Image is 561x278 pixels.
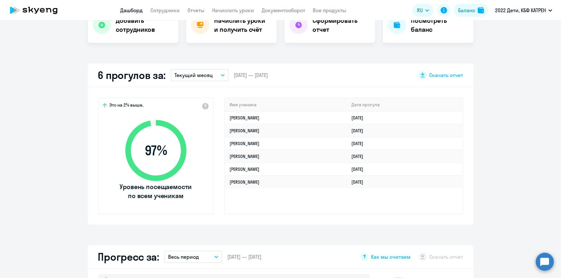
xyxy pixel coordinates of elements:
[116,16,173,34] h4: Добавить сотрудников
[230,179,260,185] a: [PERSON_NAME]
[164,251,222,263] button: Весь период
[351,128,368,134] a: [DATE]
[171,69,229,81] button: Текущий месяц
[98,69,166,82] h2: 6 прогулов за:
[346,98,462,111] th: Дата прогула
[168,253,199,261] p: Весь период
[351,153,368,159] a: [DATE]
[188,7,205,13] a: Отчеты
[230,141,260,146] a: [PERSON_NAME]
[458,6,475,14] div: Баланс
[119,182,193,200] span: Уровень посещаемости по всем ученикам
[417,6,423,14] span: RU
[214,16,270,34] h4: Начислить уроки и получить счёт
[492,3,556,18] button: 2022 Дети, КБФ КАТРЕН
[230,115,260,121] a: [PERSON_NAME]
[151,7,180,13] a: Сотрудники
[98,250,159,263] h2: Прогресс за:
[227,253,261,260] span: [DATE] — [DATE]
[313,7,347,13] a: Все продукты
[351,115,368,121] a: [DATE]
[175,71,213,79] p: Текущий месяц
[230,128,260,134] a: [PERSON_NAME]
[371,253,411,260] span: Как мы считаем
[234,72,268,79] span: [DATE] — [DATE]
[213,7,254,13] a: Начислить уроки
[430,72,463,79] span: Скачать отчет
[262,7,305,13] a: Документооборот
[225,98,347,111] th: Имя ученика
[478,7,484,13] img: balance
[313,16,370,34] h4: Сформировать отчет
[119,143,193,158] span: 97 %
[230,153,260,159] a: [PERSON_NAME]
[411,16,468,34] h4: Посмотреть баланс
[110,102,144,110] span: Это на 2% выше,
[454,4,488,17] button: Балансbalance
[351,179,368,185] a: [DATE]
[351,141,368,146] a: [DATE]
[351,166,368,172] a: [DATE]
[230,166,260,172] a: [PERSON_NAME]
[495,6,546,14] p: 2022 Дети, КБФ КАТРЕН
[412,4,434,17] button: RU
[121,7,143,13] a: Дашборд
